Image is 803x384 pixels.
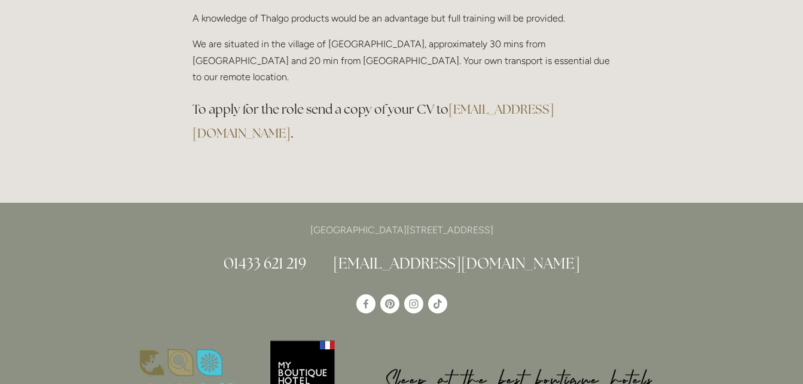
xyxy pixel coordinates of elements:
[116,222,688,238] p: [GEOGRAPHIC_DATA][STREET_ADDRESS]
[224,254,306,273] a: 01433 621 219
[333,254,580,273] a: [EMAIL_ADDRESS][DOMAIN_NAME]
[193,36,611,85] p: We are situated in the village of [GEOGRAPHIC_DATA], approximately 30 mins from [GEOGRAPHIC_DATA]...
[380,294,399,313] a: Pinterest
[193,101,554,141] a: [EMAIL_ADDRESS][DOMAIN_NAME]
[404,294,423,313] a: Instagram
[356,294,375,313] a: Losehill House Hotel & Spa
[193,10,611,26] p: A knowledge of Thalgo products would be an advantage but full training will be provided.
[193,97,611,145] h3: To apply for the role send a copy of your CV to .
[428,294,447,313] a: TikTok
